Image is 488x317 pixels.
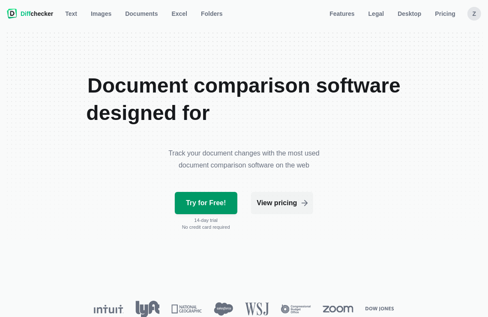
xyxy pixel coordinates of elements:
[430,7,461,21] a: Pricing
[63,9,79,18] span: Text
[392,7,426,21] a: Desktop
[7,7,53,21] a: Diffchecker
[170,9,189,18] span: Excel
[21,10,30,17] span: Diff
[367,9,386,18] span: Legal
[251,192,314,214] a: View pricing
[120,7,163,21] a: Documents
[255,199,299,207] span: View pricing
[182,218,230,223] p: 14 -day trial
[167,7,193,21] a: Excel
[216,102,402,124] span: legal professionals
[123,9,159,18] span: Documents
[60,7,82,21] a: Text
[76,72,412,127] h1: Document comparison software designed for
[7,9,17,19] img: Diffchecker logo
[328,9,356,18] span: Features
[89,9,113,18] span: Images
[166,147,322,171] p: Track your document changes with the most used document comparison software on the web
[324,7,359,21] a: Features
[175,192,237,214] a: Try for Free!
[434,9,457,18] span: Pricing
[21,9,53,18] span: checker
[196,7,228,21] button: Folders
[199,9,225,18] span: Folders
[467,7,481,21] button: Z
[86,7,117,21] a: Images
[184,199,228,207] span: Try for Free!
[396,9,423,18] span: Desktop
[363,7,389,21] a: Legal
[182,224,230,230] p: No credit card required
